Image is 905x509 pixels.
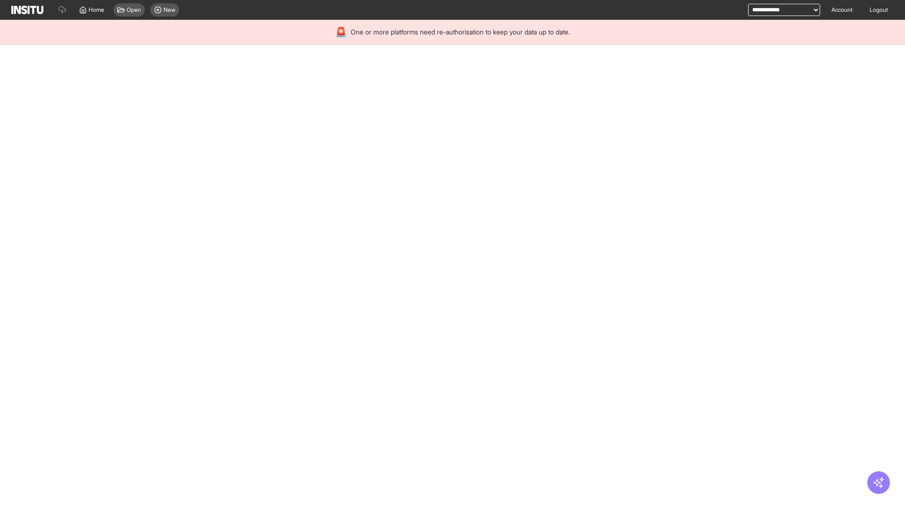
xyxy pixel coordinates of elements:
[127,6,141,14] span: Open
[164,6,175,14] span: New
[89,6,104,14] span: Home
[351,27,570,37] span: One or more platforms need re-authorisation to keep your data up to date.
[11,6,43,14] img: Logo
[335,25,347,39] div: 🚨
